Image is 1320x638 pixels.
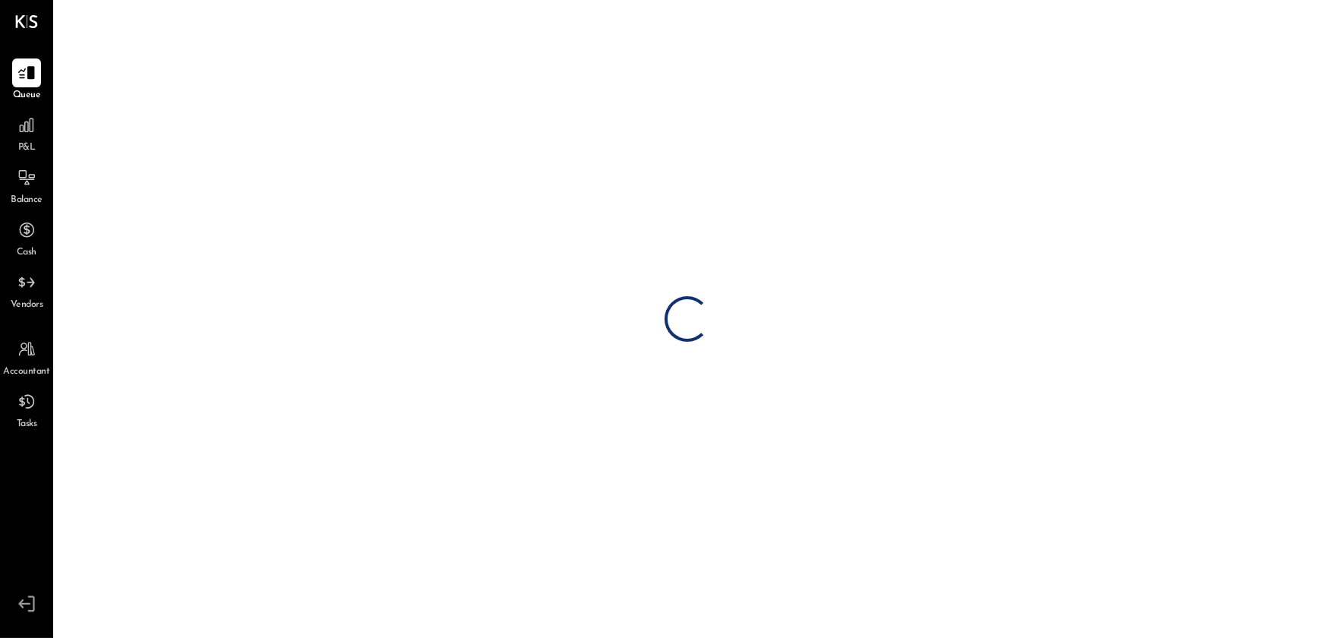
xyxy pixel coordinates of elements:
[1,163,52,207] a: Balance
[1,216,52,260] a: Cash
[1,335,52,379] a: Accountant
[1,58,52,103] a: Queue
[4,365,50,379] span: Accountant
[18,141,36,155] span: P&L
[1,268,52,312] a: Vendors
[1,111,52,155] a: P&L
[13,89,41,103] span: Queue
[17,418,37,431] span: Tasks
[11,194,43,207] span: Balance
[11,298,43,312] span: Vendors
[17,246,36,260] span: Cash
[1,387,52,431] a: Tasks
